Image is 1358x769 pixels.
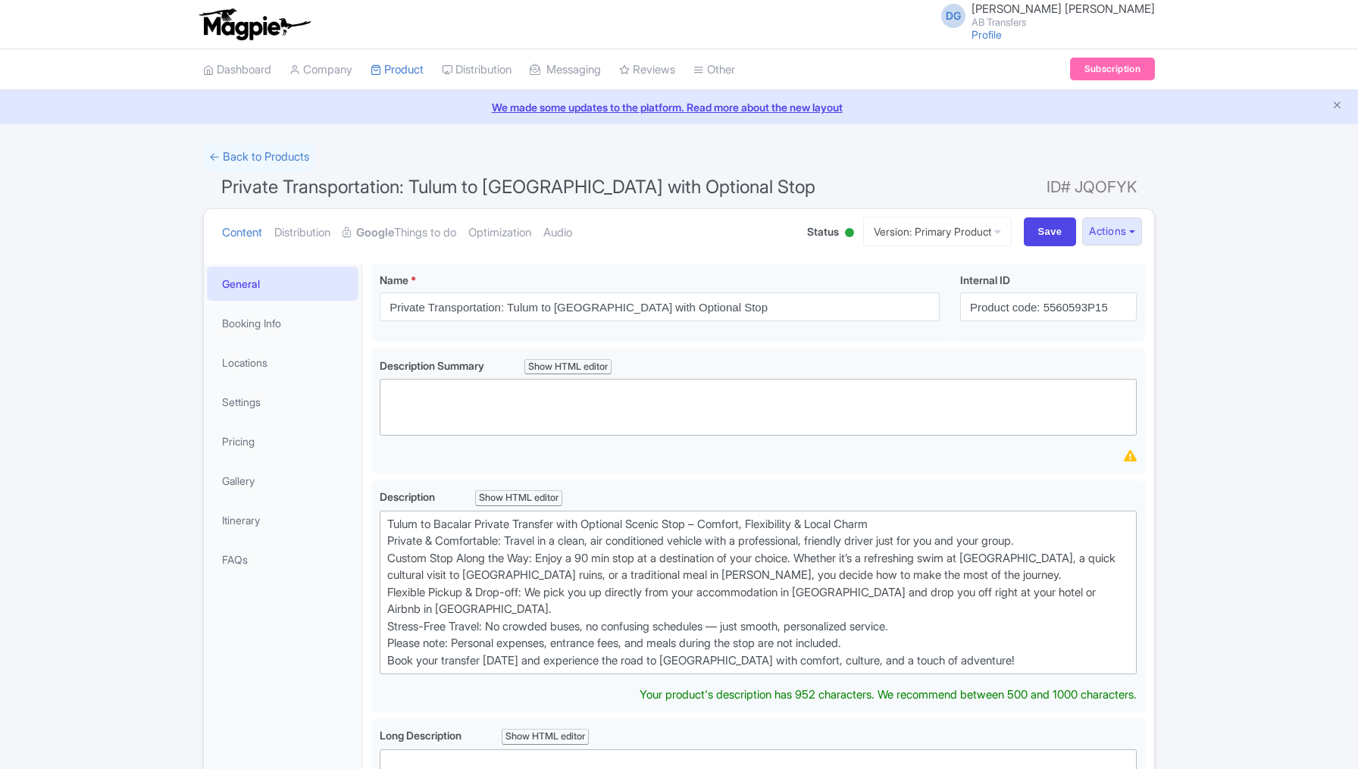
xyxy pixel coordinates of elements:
[222,209,262,257] a: Content
[207,267,358,301] a: General
[207,424,358,458] a: Pricing
[380,729,464,742] span: Long Description
[932,3,1155,27] a: DG [PERSON_NAME] [PERSON_NAME] AB Transfers
[1047,172,1137,202] span: ID# JQOFYK
[530,49,601,91] a: Messaging
[807,224,839,239] span: Status
[9,99,1349,115] a: We made some updates to the platform. Read more about the new layout
[380,359,487,372] span: Description Summary
[207,542,358,577] a: FAQs
[207,464,358,498] a: Gallery
[524,359,612,375] div: Show HTML editor
[356,224,394,242] strong: Google
[207,345,358,380] a: Locations
[207,306,358,340] a: Booking Info
[972,17,1155,27] small: AB Transfers
[502,729,589,745] div: Show HTML editor
[1070,58,1155,80] a: Subscription
[289,49,352,91] a: Company
[619,49,675,91] a: Reviews
[842,222,857,245] div: Active
[1331,98,1343,115] button: Close announcement
[274,209,330,257] a: Distribution
[387,516,1129,670] div: Tulum to Bacalar Private Transfer with Optional Scenic Stop – Comfort, Flexibility & Local Charm ...
[203,49,271,91] a: Dashboard
[380,274,408,286] span: Name
[693,49,735,91] a: Other
[863,217,1012,246] a: Version: Primary Product
[196,8,313,41] img: logo-ab69f6fb50320c5b225c76a69d11143b.png
[1024,217,1077,246] input: Save
[468,209,531,257] a: Optimization
[972,28,1002,41] a: Profile
[972,2,1155,16] span: [PERSON_NAME] [PERSON_NAME]
[371,49,424,91] a: Product
[203,142,315,172] a: ← Back to Products
[221,176,815,198] span: Private Transportation: Tulum to [GEOGRAPHIC_DATA] with Optional Stop
[1082,217,1142,245] button: Actions
[207,385,358,419] a: Settings
[207,503,358,537] a: Itinerary
[640,686,1137,704] div: Your product's description has 952 characters. We recommend between 500 and 1000 characters.
[343,209,456,257] a: GoogleThings to do
[380,490,437,503] span: Description
[941,4,965,28] span: DG
[543,209,572,257] a: Audio
[442,49,512,91] a: Distribution
[475,490,562,506] div: Show HTML editor
[960,274,1010,286] span: Internal ID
